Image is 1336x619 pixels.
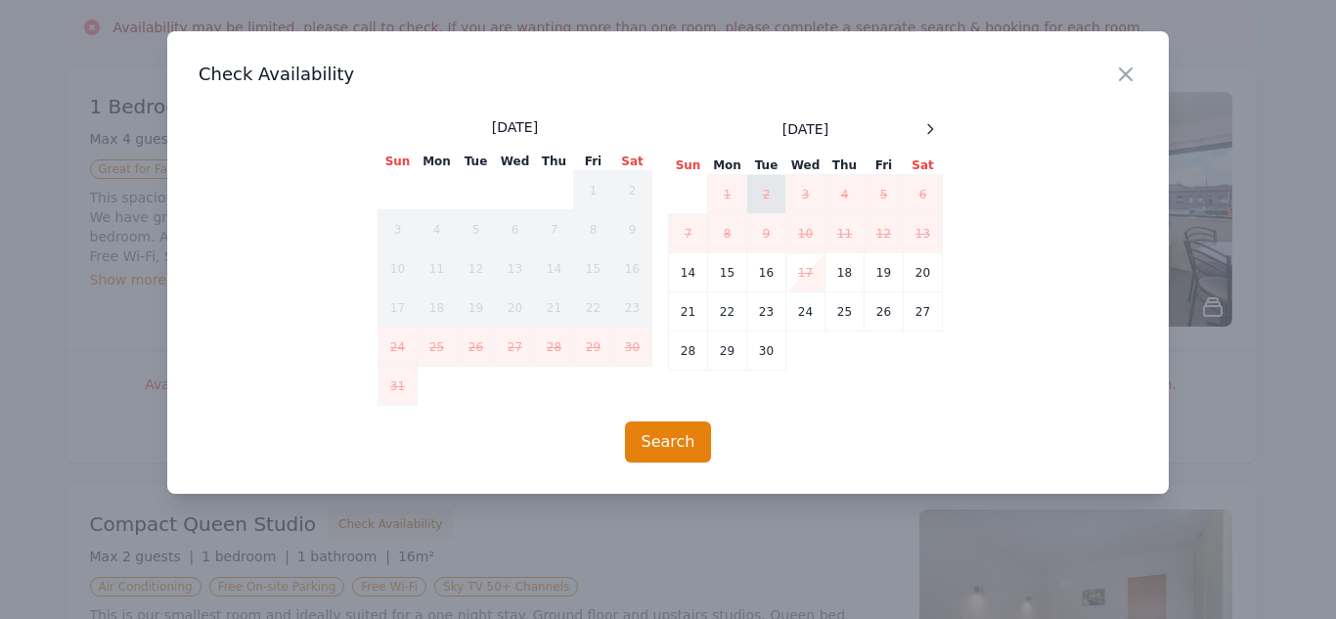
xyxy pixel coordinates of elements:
[708,292,747,332] td: 22
[786,175,825,214] td: 3
[496,153,535,171] th: Wed
[625,421,712,463] button: Search
[379,210,418,249] td: 3
[708,332,747,371] td: 29
[535,328,574,367] td: 28
[613,288,652,328] td: 23
[786,292,825,332] td: 24
[825,292,865,332] td: 25
[574,249,613,288] td: 15
[418,210,457,249] td: 4
[418,153,457,171] th: Mon
[747,253,786,292] td: 16
[574,288,613,328] td: 22
[379,249,418,288] td: 10
[782,119,828,139] span: [DATE]
[457,328,496,367] td: 26
[747,332,786,371] td: 30
[613,210,652,249] td: 9
[457,210,496,249] td: 5
[669,214,708,253] td: 7
[613,153,652,171] th: Sat
[496,249,535,288] td: 13
[786,253,825,292] td: 17
[199,63,1137,86] h3: Check Availability
[496,210,535,249] td: 6
[708,214,747,253] td: 8
[496,288,535,328] td: 20
[747,156,786,175] th: Tue
[418,249,457,288] td: 11
[613,171,652,210] td: 2
[418,328,457,367] td: 25
[708,156,747,175] th: Mon
[865,214,904,253] td: 12
[904,253,943,292] td: 20
[535,288,574,328] td: 21
[613,249,652,288] td: 16
[747,214,786,253] td: 9
[669,253,708,292] td: 14
[786,156,825,175] th: Wed
[613,328,652,367] td: 30
[825,175,865,214] td: 4
[379,153,418,171] th: Sun
[457,153,496,171] th: Tue
[825,156,865,175] th: Thu
[865,253,904,292] td: 19
[865,292,904,332] td: 26
[708,175,747,214] td: 1
[496,328,535,367] td: 27
[747,175,786,214] td: 2
[574,171,613,210] td: 1
[574,153,613,171] th: Fri
[457,288,496,328] td: 19
[669,156,708,175] th: Sun
[457,249,496,288] td: 12
[379,367,418,406] td: 31
[904,214,943,253] td: 13
[786,214,825,253] td: 10
[574,328,613,367] td: 29
[865,175,904,214] td: 5
[535,153,574,171] th: Thu
[535,210,574,249] td: 7
[825,214,865,253] td: 11
[379,328,418,367] td: 24
[669,332,708,371] td: 28
[669,292,708,332] td: 21
[904,175,943,214] td: 6
[865,156,904,175] th: Fri
[708,253,747,292] td: 15
[825,253,865,292] td: 18
[492,117,538,137] span: [DATE]
[904,292,943,332] td: 27
[418,288,457,328] td: 18
[904,156,943,175] th: Sat
[535,249,574,288] td: 14
[574,210,613,249] td: 8
[379,288,418,328] td: 17
[747,292,786,332] td: 23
